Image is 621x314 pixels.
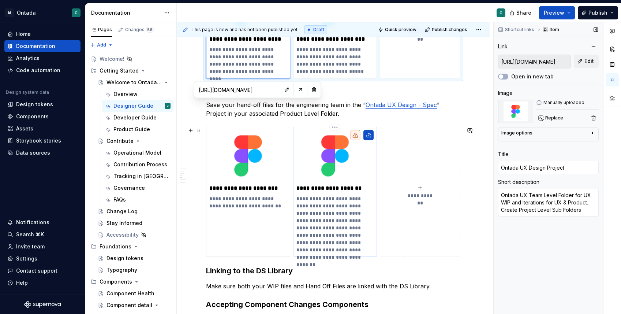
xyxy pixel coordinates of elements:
[102,147,173,159] a: Operational Model
[500,10,502,16] div: C
[102,123,173,135] a: Product Guide
[4,147,81,159] a: Data sources
[146,27,154,33] span: 56
[91,27,112,33] div: Pages
[95,135,173,147] a: Contribute
[91,9,160,16] div: Documentation
[506,6,536,19] button: Share
[206,299,460,310] h3: Accepting Component Changes Components
[423,25,471,35] button: Publish changes
[100,55,124,63] div: Welcome!
[574,55,599,68] button: Edit
[102,100,173,112] a: Designer GuideC
[376,25,420,35] button: Quick preview
[95,229,173,241] a: Accessibility
[4,135,81,147] a: Storybook stories
[498,100,533,123] img: e709efab-7a83-45b2-aa6b-72474587c21d.png
[206,282,460,291] p: Make sure both your WIP files and Hand Off Files are linked with the DS Library.
[106,219,142,227] div: Stay Informed
[16,267,57,274] div: Contact support
[106,302,152,309] div: Component detail
[16,231,44,238] div: Search ⌘K
[4,265,81,277] button: Contact support
[4,99,81,110] a: Design tokens
[106,290,154,297] div: Component Health
[4,229,81,240] button: Search ⌘K
[102,112,173,123] a: Developer Guide
[498,189,599,217] textarea: Ontada UX Team Level Folder for UX WIP and Iterations for UX & Product. Create Project Level Sub ...
[102,182,173,194] a: Governance
[102,170,173,182] a: Tracking in [GEOGRAPHIC_DATA]
[511,73,554,80] label: Open in new tab
[95,299,173,311] a: Component detail
[432,27,467,33] span: Publish changes
[113,149,161,156] div: Operational Model
[498,161,599,174] input: Add title
[4,277,81,289] button: Help
[545,115,563,121] span: Replace
[17,9,36,16] div: Ontada
[113,161,167,168] div: Contribution Process
[539,6,575,19] button: Preview
[24,301,61,308] svg: Supernova Logo
[16,30,31,38] div: Home
[1,5,83,21] button: MOntadaC
[313,27,324,33] span: Draft
[100,67,139,74] div: Getting Started
[95,206,173,217] a: Change Log
[588,9,607,16] span: Publish
[102,88,173,100] a: Overview
[498,151,509,158] div: Title
[113,114,157,121] div: Developer Guide
[4,253,81,265] a: Settings
[5,8,14,17] div: M
[88,53,173,65] a: Welcome!
[16,101,53,108] div: Design tokens
[95,217,173,229] a: Stay Informed
[498,43,508,50] div: Link
[16,137,61,144] div: Storybook stories
[536,100,599,106] div: Manually uploaded
[4,241,81,252] a: Invite team
[88,276,173,288] div: Components
[16,243,45,250] div: Invite team
[113,173,169,180] div: Tracking in [GEOGRAPHIC_DATA]
[113,90,138,98] div: Overview
[206,100,460,118] p: Save your hand-off files for the engineering team in the “ ” Project in your associated Product L...
[16,43,55,50] div: Documentation
[191,27,299,33] span: This page is new and has not been published yet.
[496,25,538,35] button: Shortcut links
[113,102,153,110] div: Designer Guide
[501,130,595,139] button: Image options
[100,243,131,250] div: Foundations
[97,42,106,48] span: Add
[106,231,139,239] div: Accessibility
[366,101,437,108] a: Ontada UX Design - Spec
[501,130,532,136] div: Image options
[544,9,564,16] span: Preview
[498,178,539,186] div: Short description
[95,252,173,264] a: Design tokens
[16,67,60,74] div: Code automation
[106,266,137,274] div: Typography
[498,89,513,97] div: Image
[95,288,173,299] a: Component Health
[100,278,132,285] div: Components
[88,65,173,77] div: Getting Started
[75,10,78,16] div: C
[106,137,134,145] div: Contribute
[4,217,81,228] button: Notifications
[16,255,37,262] div: Settings
[209,130,287,182] img: 29bea8e0-e411-4d82-8f72-3606838d9029.png
[584,58,594,65] span: Edit
[88,241,173,252] div: Foundations
[4,123,81,134] a: Assets
[167,102,169,110] div: C
[95,77,173,88] a: Welcome to Ontada Design System
[206,87,460,95] h5: Shared with Engineering:
[16,279,28,287] div: Help
[95,264,173,276] a: Typography
[88,40,115,50] button: Add
[4,40,81,52] a: Documentation
[16,219,49,226] div: Notifications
